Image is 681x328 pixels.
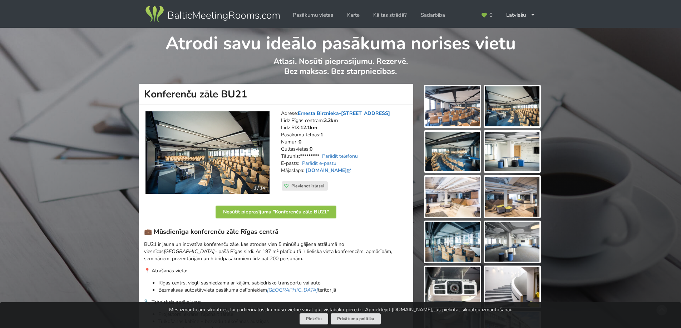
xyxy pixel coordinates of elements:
a: Konferenču centrs | Rīga | Konferenču zāle BU21 1 / 14 [145,111,270,194]
a: Privātuma politika [331,313,381,324]
a: Ernesta Birznieka-[STREET_ADDRESS] [298,110,390,117]
strong: 1 [320,131,323,138]
img: Konferenču zāle BU21 | Rīga | Pasākumu vieta - galerijas bilde [485,222,539,262]
em: [GEOGRAPHIC_DATA] [164,248,214,255]
img: Konferenču zāle BU21 | Rīga | Pasākumu vieta - galerijas bilde [425,267,480,307]
strong: 12.1km [300,124,317,131]
img: Konferenču zāle BU21 | Rīga | Pasākumu vieta - galerijas bilde [425,222,480,262]
button: Nosūtīt pieprasījumu "Konferenču zāle BU21" [216,206,336,218]
p: 🔧 Tehniskais aprīkojums: [144,299,408,306]
a: Sadarbība [416,8,450,22]
a: [DOMAIN_NAME] [306,167,352,174]
p: 📍 Atrašanās vieta: [144,267,408,274]
img: Konferenču centrs | Rīga | Konferenču zāle BU21 [145,111,270,194]
img: Baltic Meeting Rooms [144,4,281,24]
span: Pievienot izlasei [291,183,324,189]
a: Pasākumu vietas [288,8,338,22]
div: Latviešu [501,8,540,22]
strong: 3.2km [324,117,338,124]
p: Rīgas centrs, viegli sasniedzama ar kājām, sabiedrisko transportu vai auto [158,279,408,287]
div: 1 / 14 [250,183,269,193]
span: 0 [489,12,493,18]
img: Konferenču zāle BU21 | Rīga | Pasākumu vieta - galerijas bilde [425,86,480,126]
a: Parādīt telefonu [322,153,358,160]
strong: 0 [310,146,312,152]
img: Konferenču zāle BU21 | Rīga | Pasākumu vieta - galerijas bilde [485,86,539,126]
p: BU21 ir jauna un inovatīva konferenču zāle, kas atrodas vien 5 minūšu gājiena attālumā no viesnīc... [144,241,408,262]
p: Atlasi. Nosūti pieprasījumu. Rezervē. Bez maksas. Bez starpniecības. [139,56,542,84]
img: Konferenču zāle BU21 | Rīga | Pasākumu vieta - galerijas bilde [425,177,480,217]
h3: 💼 Mūsdienīga konferenču zāle Rīgas centrā [144,228,408,236]
img: Konferenču zāle BU21 | Rīga | Pasākumu vieta - galerijas bilde [485,132,539,172]
h1: Atrodi savu ideālo pasākuma norises vietu [139,28,542,55]
p: Bezmaksas autostāvvieta pasākuma dalībniekiem teritorijā [158,287,408,294]
a: Parādīt e-pastu [302,160,336,167]
a: Karte [342,8,365,22]
address: Adrese: Līdz Rīgas centram: Līdz RIX: Pasākumu telpas: Numuri: Gultasvietas: Tālrunis: E-pasts: M... [281,110,408,181]
a: Kā tas strādā? [368,8,412,22]
a: [GEOGRAPHIC_DATA] [267,287,318,293]
strong: 0 [298,138,301,145]
img: Konferenču zāle BU21 | Rīga | Pasākumu vieta - galerijas bilde [425,132,480,172]
img: Konferenču zāle BU21 | Rīga | Pasākumu vieta - galerijas bilde [485,177,539,217]
button: Piekrītu [300,313,328,324]
h1: Konferenču zāle BU21 [139,84,413,105]
img: Konferenču zāle BU21 | Rīga | Pasākumu vieta - galerijas bilde [485,267,539,307]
